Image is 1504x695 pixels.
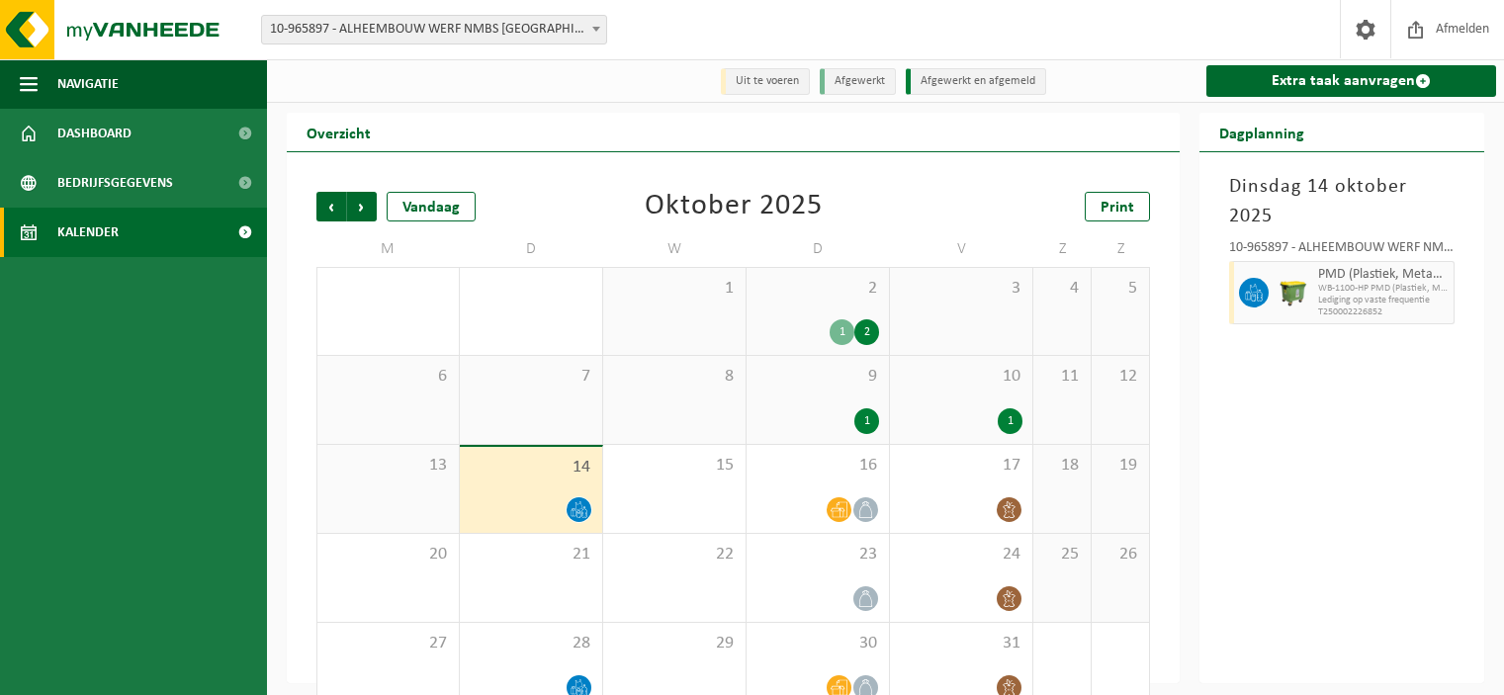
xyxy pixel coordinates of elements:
span: Lediging op vaste frequentie [1318,295,1449,306]
li: Afgewerkt en afgemeld [906,68,1046,95]
span: 15 [613,455,736,477]
img: WB-1100-HPE-GN-50 [1279,278,1308,307]
span: 4 [1043,278,1081,300]
span: 2 [756,278,879,300]
span: T250002226852 [1318,306,1449,318]
h2: Overzicht [287,113,391,151]
span: 6 [327,366,449,388]
li: Afgewerkt [820,68,896,95]
td: V [890,231,1033,267]
span: 1 [613,278,736,300]
div: Vandaag [387,192,476,221]
td: D [460,231,603,267]
span: 22 [613,544,736,565]
div: 1 [998,408,1022,434]
td: M [316,231,460,267]
span: 24 [900,544,1022,565]
span: 21 [470,544,592,565]
span: 14 [470,457,592,478]
span: 3 [900,278,1022,300]
span: Navigatie [57,59,119,109]
span: 10-965897 - ALHEEMBOUW WERF NMBS MECHELEN WAB2481 - MECHELEN [261,15,607,44]
span: 10 [900,366,1022,388]
span: 8 [613,366,736,388]
span: 26 [1102,544,1139,565]
h3: Dinsdag 14 oktober 2025 [1229,172,1455,231]
span: 16 [756,455,879,477]
span: 20 [327,544,449,565]
span: 9 [756,366,879,388]
span: 5 [1102,278,1139,300]
span: 12 [1102,366,1139,388]
span: 11 [1043,366,1081,388]
span: Vorige [316,192,346,221]
span: 31 [900,633,1022,654]
span: 19 [1102,455,1139,477]
span: 18 [1043,455,1081,477]
span: WB-1100-HP PMD (Plastiek, Metaal, Drankkartons) (bedrijven) [1318,283,1449,295]
span: 29 [613,633,736,654]
a: Print [1085,192,1150,221]
td: Z [1092,231,1150,267]
span: 13 [327,455,449,477]
span: Print [1101,200,1134,216]
span: PMD (Plastiek, Metaal, Drankkartons) (bedrijven) [1318,267,1449,283]
span: 25 [1043,544,1081,565]
td: D [747,231,890,267]
td: Z [1033,231,1092,267]
div: Oktober 2025 [645,192,823,221]
td: W [603,231,747,267]
span: 23 [756,544,879,565]
span: Volgende [347,192,377,221]
div: 10-965897 - ALHEEMBOUW WERF NMBS [GEOGRAPHIC_DATA] WAB2481 - [GEOGRAPHIC_DATA] [1229,241,1455,261]
span: Dashboard [57,109,132,158]
span: Kalender [57,208,119,257]
div: 1 [830,319,854,345]
li: Uit te voeren [721,68,810,95]
div: 2 [854,319,879,345]
span: 17 [900,455,1022,477]
div: 1 [854,408,879,434]
span: 28 [470,633,592,654]
a: Extra taak aanvragen [1206,65,1496,97]
span: 10-965897 - ALHEEMBOUW WERF NMBS MECHELEN WAB2481 - MECHELEN [262,16,606,43]
span: 27 [327,633,449,654]
h2: Dagplanning [1199,113,1324,151]
span: 30 [756,633,879,654]
span: Bedrijfsgegevens [57,158,173,208]
span: 7 [470,366,592,388]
